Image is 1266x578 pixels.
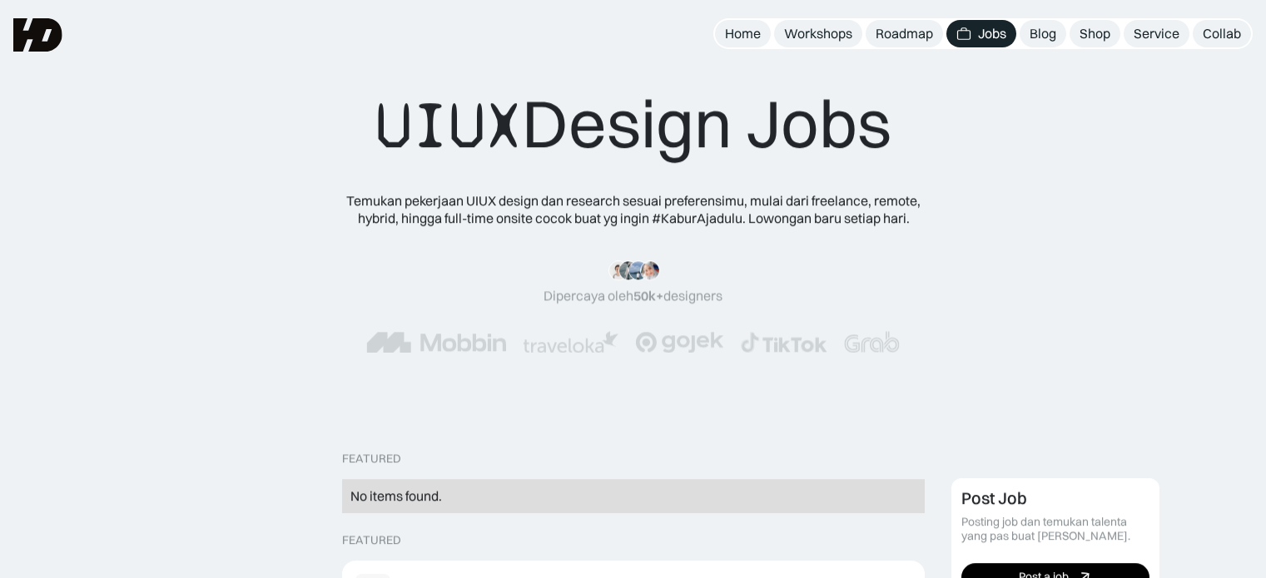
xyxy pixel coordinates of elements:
[784,25,852,42] div: Workshops
[961,489,1027,509] div: Post Job
[544,287,722,304] div: Dipercaya oleh designers
[633,287,663,304] span: 50k+
[375,86,522,165] span: UIUX
[334,192,933,227] div: Temukan pekerjaan UIUX design dan research sesuai preferensimu, mulai dari freelance, remote, hyb...
[342,533,401,547] div: Featured
[715,20,771,47] a: Home
[1070,20,1120,47] a: Shop
[1124,20,1189,47] a: Service
[774,20,862,47] a: Workshops
[1203,25,1241,42] div: Collab
[1030,25,1056,42] div: Blog
[978,25,1006,42] div: Jobs
[342,452,401,467] div: Featured
[876,25,933,42] div: Roadmap
[961,516,1149,544] div: Posting job dan temukan talenta yang pas buat [PERSON_NAME].
[1134,25,1179,42] div: Service
[1020,20,1066,47] a: Blog
[946,20,1016,47] a: Jobs
[375,83,891,165] div: Design Jobs
[725,25,761,42] div: Home
[350,487,916,505] div: No items found.
[1080,25,1110,42] div: Shop
[1193,20,1251,47] a: Collab
[866,20,943,47] a: Roadmap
